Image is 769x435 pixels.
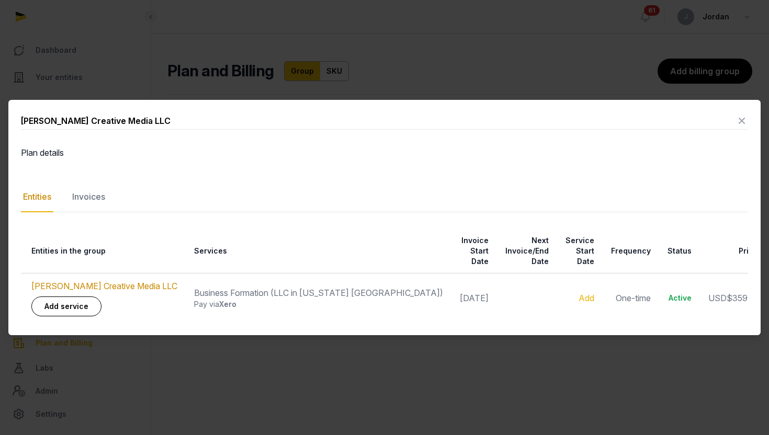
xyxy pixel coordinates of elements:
div: Business Formation (LLC in [US_STATE] [GEOGRAPHIC_DATA]) [194,287,443,299]
span: USD [708,293,727,303]
div: Active [668,293,692,303]
div: [PERSON_NAME] Creative Media LLC [21,115,171,127]
th: Price [698,229,764,273]
th: Service Start Date [555,229,601,273]
div: Entities [21,182,53,212]
a: [PERSON_NAME] Creative Media LLC [31,281,177,291]
th: Next Invoice/End Date [495,229,555,273]
a: Add service [31,296,101,316]
span: Xero [219,300,236,308]
div: Invoices [70,182,107,212]
th: Status [657,229,698,273]
td: [DATE] [449,273,495,323]
th: Invoice Start Date [449,229,495,273]
th: Entities in the group [21,229,184,273]
th: Services [184,229,449,273]
th: Frequency [601,229,657,273]
a: Add [579,293,594,303]
dt: Plan details [21,146,197,159]
nav: Tabs [21,182,748,212]
td: One-time [601,273,657,323]
div: Pay via [194,299,443,310]
span: $359.10 [727,293,758,303]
